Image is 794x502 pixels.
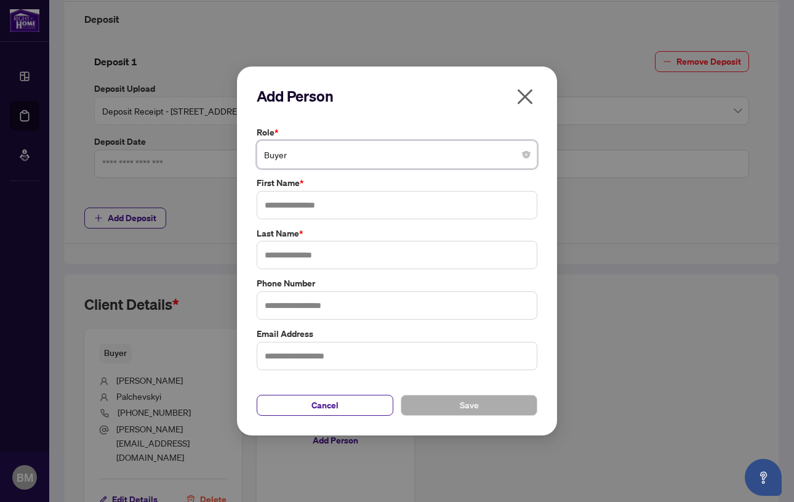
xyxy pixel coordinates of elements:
span: close [515,87,535,107]
span: Buyer [264,143,530,166]
button: Save [401,395,537,416]
span: close-circle [523,151,530,158]
label: Last Name [257,227,537,240]
button: Cancel [257,395,393,416]
button: Open asap [745,459,782,496]
h2: Add Person [257,86,537,106]
label: Phone Number [257,277,537,290]
label: Role [257,126,537,139]
label: First Name [257,176,537,190]
span: Cancel [311,395,339,415]
label: Email Address [257,327,537,341]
